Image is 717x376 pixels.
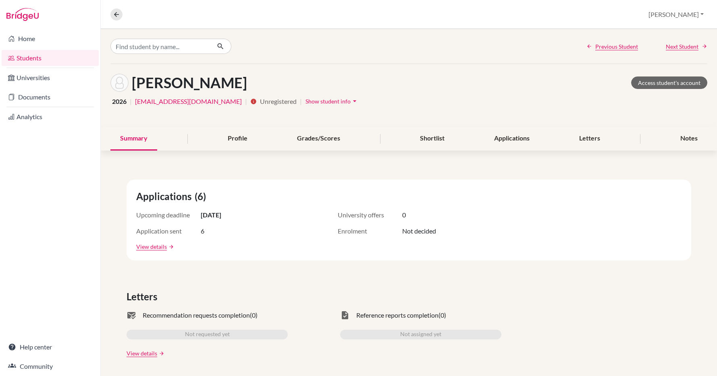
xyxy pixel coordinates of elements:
span: | [245,97,247,106]
a: [EMAIL_ADDRESS][DOMAIN_NAME] [135,97,242,106]
span: Reference reports completion [356,310,439,320]
span: Applications [136,189,195,204]
span: Recommendation requests completion [143,310,250,320]
a: Previous Student [586,42,638,51]
input: Find student by name... [110,39,210,54]
a: arrow_forward [157,351,164,356]
span: | [130,97,132,106]
a: Universities [2,70,99,86]
span: task [340,310,350,320]
span: mark_email_read [127,310,136,320]
img: Solana Rao's avatar [110,74,129,92]
a: Home [2,31,99,47]
div: Letters [569,127,610,151]
a: Next Student [666,42,707,51]
button: [PERSON_NAME] [645,7,707,22]
a: Community [2,358,99,374]
a: View details [127,349,157,357]
div: Profile [218,127,257,151]
div: Shortlist [410,127,454,151]
a: Documents [2,89,99,105]
a: Students [2,50,99,66]
span: (0) [250,310,258,320]
span: University offers [338,210,402,220]
span: Letters [127,289,160,304]
span: (0) [439,310,446,320]
div: Grades/Scores [287,127,350,151]
a: Help center [2,339,99,355]
span: Not requested yet [185,330,230,339]
span: (6) [195,189,209,204]
img: Bridge-U [6,8,39,21]
span: Show student info [306,98,351,105]
h1: [PERSON_NAME] [132,74,247,91]
div: Notes [671,127,707,151]
span: 6 [201,226,204,236]
i: arrow_drop_down [351,97,359,105]
span: Previous Student [595,42,638,51]
div: Summary [110,127,157,151]
i: info [250,98,257,105]
div: Applications [484,127,539,151]
span: [DATE] [201,210,221,220]
span: Application sent [136,226,201,236]
span: 2026 [112,97,127,106]
span: Not decided [402,226,436,236]
span: Enrolment [338,226,402,236]
a: Analytics [2,109,99,125]
span: Upcoming deadline [136,210,201,220]
span: | [300,97,302,106]
button: Show student infoarrow_drop_down [305,95,359,107]
a: arrow_forward [167,244,174,250]
a: View details [136,242,167,251]
span: Next Student [666,42,698,51]
a: Access student's account [631,76,707,89]
span: 0 [402,210,406,220]
span: Not assigned yet [400,330,441,339]
span: Unregistered [260,97,297,106]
